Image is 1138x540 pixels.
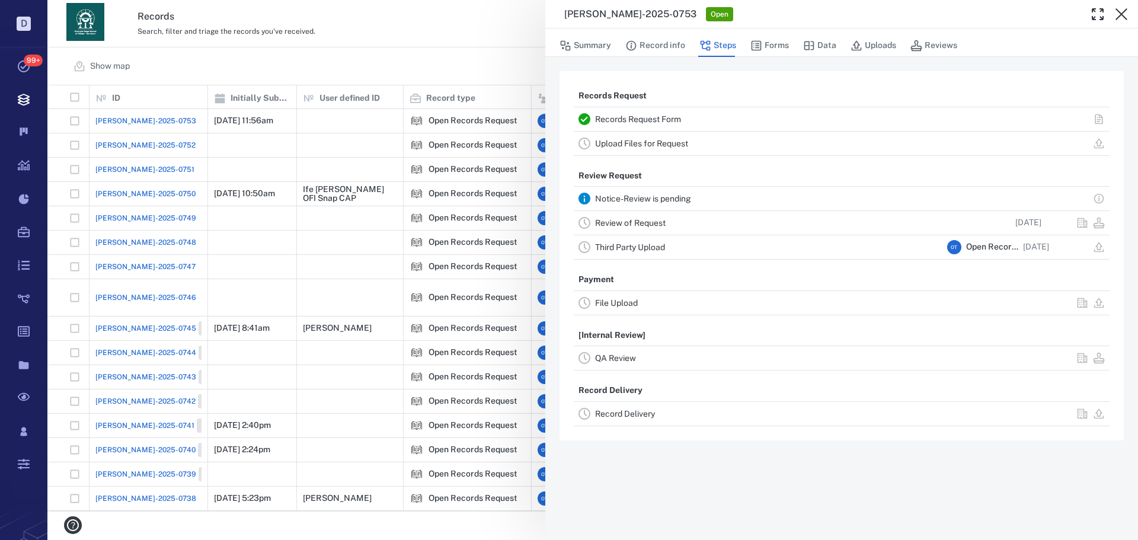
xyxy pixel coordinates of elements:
[574,380,647,401] p: Record Delivery
[803,34,836,57] button: Data
[625,34,685,57] button: Record info
[574,85,651,107] p: Records Request
[574,325,650,346] p: [Internal Review]
[564,7,696,21] h3: [PERSON_NAME]-2025-0753
[595,218,666,228] a: Review of Request
[595,114,681,124] a: Records Request Form
[708,9,731,20] span: Open
[24,55,43,66] span: 99+
[595,194,691,203] a: Notice-Review is pending
[1086,2,1110,26] button: Toggle Fullscreen
[17,17,31,31] p: D
[574,165,647,187] p: Review Request
[699,34,736,57] button: Steps
[750,34,789,57] button: Forms
[595,298,638,308] a: File Upload
[574,269,619,290] p: Payment
[27,8,51,19] span: Help
[910,34,957,57] button: Reviews
[1015,217,1041,229] p: [DATE]
[851,34,896,57] button: Uploads
[947,240,961,254] div: O T
[595,242,665,252] a: Third Party Upload
[595,353,636,363] a: QA Review
[595,409,655,418] a: Record Delivery
[966,241,1018,253] span: Open Records Team
[1023,241,1049,253] p: [DATE]
[560,34,611,57] button: Summary
[1110,2,1133,26] button: Close
[595,139,688,148] a: Upload Files for Request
